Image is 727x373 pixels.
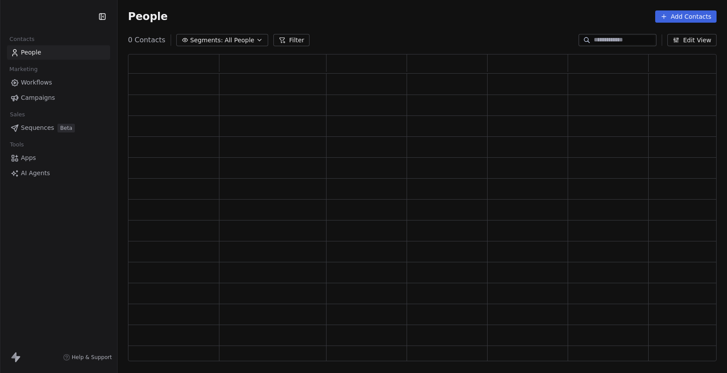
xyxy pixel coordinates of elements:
span: Sequences [21,123,54,132]
span: Segments: [190,36,223,45]
span: People [128,10,168,23]
a: Campaigns [7,91,110,105]
span: 0 Contacts [128,35,165,45]
button: Filter [273,34,310,46]
a: Help & Support [63,354,112,361]
span: Contacts [6,33,38,46]
a: People [7,45,110,60]
span: All People [225,36,254,45]
button: Add Contacts [655,10,717,23]
span: Marketing [6,63,41,76]
span: People [21,48,41,57]
a: SequencesBeta [7,121,110,135]
button: Edit View [667,34,717,46]
span: Tools [6,138,27,151]
span: Beta [57,124,75,132]
a: Workflows [7,75,110,90]
span: Apps [21,153,36,163]
span: Help & Support [72,354,112,361]
span: Campaigns [21,93,55,102]
a: AI Agents [7,166,110,180]
span: Workflows [21,78,52,87]
a: Apps [7,151,110,165]
span: Sales [6,108,29,121]
span: AI Agents [21,169,50,178]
